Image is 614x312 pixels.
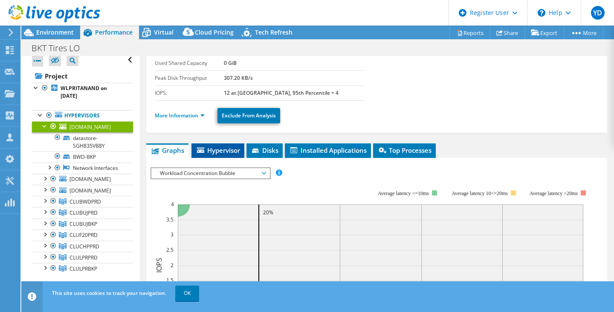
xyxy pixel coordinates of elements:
b: 12 at [GEOGRAPHIC_DATA], 95th Percentile = 4 [224,89,339,96]
label: IOPS: [155,89,224,97]
a: [DOMAIN_NAME] [32,121,133,132]
span: Virtual [154,28,174,36]
a: [DOMAIN_NAME] [32,174,133,185]
text: 3.5 [166,216,174,223]
span: Tech Refresh [255,28,293,36]
a: datastore-SGH835VB8Y [32,132,133,151]
span: [DOMAIN_NAME] [70,175,111,183]
text: 4 [171,201,174,208]
span: Top Processes [377,146,432,155]
text: IOPS [154,258,164,273]
a: More Information [155,112,205,119]
span: CLULPRPRD [70,254,98,261]
span: Installed Applications [289,146,367,155]
span: YD [591,6,605,20]
span: CLUF20PRD [70,231,98,239]
span: [DOMAIN_NAME] [70,187,111,194]
a: BWD-BKP [32,151,133,162]
span: Disks [251,146,278,155]
h1: BKT Tires LO [28,44,93,53]
a: WLPRITANAND on [DATE] [32,83,133,102]
a: Network Interfaces [32,163,133,174]
span: CLUBUJBKP [70,220,97,227]
b: 307.20 KB/s [224,74,253,82]
span: Graphs [151,146,184,155]
span: CLUCHPPRD [70,243,99,250]
a: OK [175,286,199,301]
a: CLUBWDPRD [32,196,133,207]
text: 20% [263,209,273,216]
a: CLUBUJBKP [32,219,133,230]
label: Used Shared Capacity [155,59,224,67]
span: Cloud Pricing [195,28,234,36]
span: [DOMAIN_NAME] [70,123,111,131]
span: Performance [95,28,133,36]
span: CLULPRBKP [70,265,97,272]
a: CLUF20PRD [32,230,133,241]
tspan: Average latency <=10ms [378,190,429,196]
a: Export [524,26,564,39]
a: CLUBUJPRD [32,207,133,218]
span: CLUBUJPRD [70,209,98,216]
b: 0 GiB [224,59,237,67]
span: Hypervisor [196,146,240,155]
a: CLUCHPPRD [32,241,133,252]
a: CLULPRBKP [32,263,133,274]
svg: \n [538,9,545,17]
a: Project [32,69,133,83]
b: WLPRITANAND on [DATE] [61,85,107,99]
text: 3 [171,231,174,238]
text: 1.5 [166,277,174,284]
text: 2.5 [166,246,174,254]
span: This site uses cookies to track your navigation. [52,289,166,297]
a: [DOMAIN_NAME] [32,185,133,196]
a: Reports [449,26,490,39]
tspan: Average latency 10<=20ms [452,190,508,196]
a: CLULPRPRD [32,252,133,263]
text: Average latency >20ms [530,190,578,196]
span: Workload Concentration Bubble [156,168,265,178]
span: CLUBWDPRD [70,198,101,205]
text: 2 [171,262,174,269]
a: Exclude From Analysis [217,108,280,123]
a: More [564,26,603,39]
a: Hypervisors [32,110,133,121]
label: Peak Disk Throughput [155,74,224,82]
a: Share [490,26,525,39]
span: Environment [36,28,74,36]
